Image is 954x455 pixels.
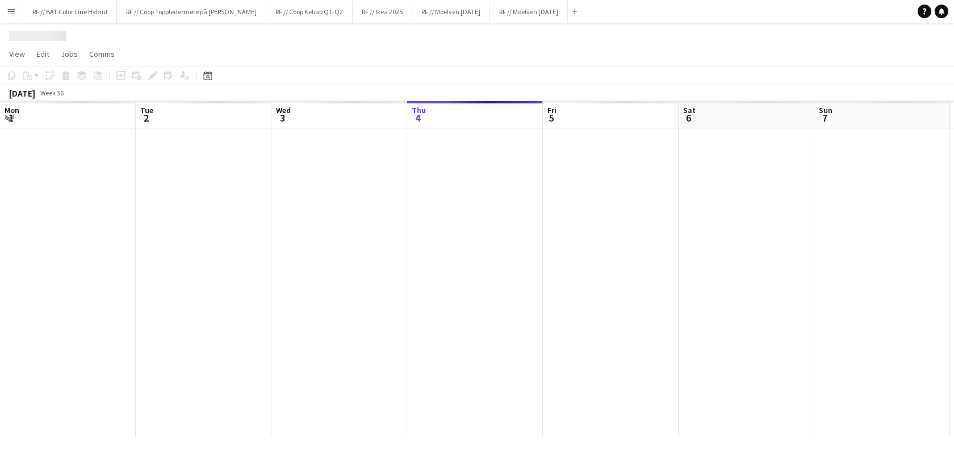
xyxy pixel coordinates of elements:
[32,47,54,61] a: Edit
[490,1,568,23] button: RF // Moelven [DATE]
[547,105,556,115] span: Fri
[37,89,66,97] span: Week 36
[5,47,30,61] a: View
[546,111,556,124] span: 5
[819,105,832,115] span: Sun
[9,49,25,59] span: View
[3,111,19,124] span: 1
[266,1,353,23] button: RF // Coop Kebab Q1-Q2
[139,111,153,124] span: 2
[274,111,291,124] span: 3
[817,111,832,124] span: 7
[9,87,35,99] div: [DATE]
[276,105,291,115] span: Wed
[61,49,78,59] span: Jobs
[412,105,426,115] span: Thu
[410,111,426,124] span: 4
[412,1,490,23] button: RF // Moelven [DATE]
[681,111,696,124] span: 6
[5,105,19,115] span: Mon
[117,1,266,23] button: RF // Coop Toppledermøte på [PERSON_NAME]
[683,105,696,115] span: Sat
[353,1,412,23] button: RF // Ikea 2025
[85,47,119,61] a: Comms
[36,49,49,59] span: Edit
[89,49,115,59] span: Comms
[56,47,82,61] a: Jobs
[140,105,153,115] span: Tue
[23,1,117,23] button: RF // BAT Color Line Hybrid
